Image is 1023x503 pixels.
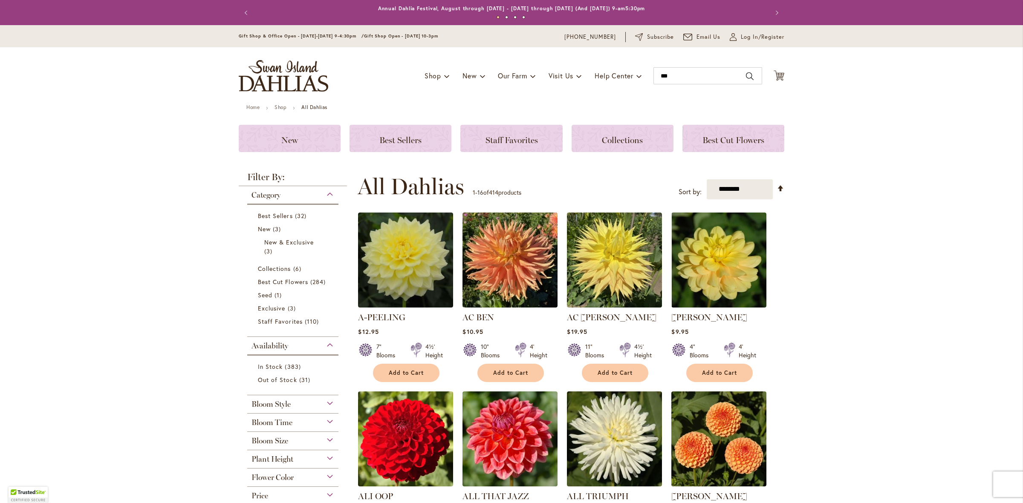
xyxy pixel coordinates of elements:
[275,104,286,110] a: Shop
[635,33,674,41] a: Subscribe
[498,71,527,80] span: Our Farm
[567,213,662,308] img: AC Jeri
[251,418,292,427] span: Bloom Time
[572,125,673,152] a: Collections
[425,71,441,80] span: Shop
[295,211,309,220] span: 32
[634,342,652,359] div: 4½' Height
[258,304,285,312] span: Exclusive
[460,125,562,152] a: Staff Favorites
[358,312,405,322] a: A-PEELING
[258,291,272,299] span: Seed
[514,16,517,19] button: 3 of 4
[239,60,328,92] a: store logo
[264,247,275,256] span: 3
[246,104,260,110] a: Home
[239,4,256,21] button: Previous
[481,342,505,359] div: 10" Blooms
[364,33,438,39] span: Gift Shop Open - [DATE] 10-3pm
[258,224,330,233] a: New
[425,342,443,359] div: 4½' Height
[258,317,330,326] a: Staff Favorites
[567,480,662,488] a: ALL TRIUMPH
[239,125,341,152] a: New
[462,301,558,309] a: AC BEN
[595,71,633,80] span: Help Center
[671,391,766,486] img: AMBER QUEEN
[350,125,451,152] a: Best Sellers
[582,364,648,382] button: Add to Cart
[264,238,314,246] span: New & Exclusive
[258,362,283,371] span: In Stock
[251,190,280,200] span: Category
[682,125,784,152] a: Best Cut Flowers
[251,473,294,482] span: Flower Color
[567,301,662,309] a: AC Jeri
[679,184,702,200] label: Sort by:
[258,212,293,220] span: Best Sellers
[258,304,330,313] a: Exclusive
[258,317,303,325] span: Staff Favorites
[671,213,766,308] img: AHOY MATEY
[264,238,324,256] a: New &amp; Exclusive
[462,328,483,336] span: $10.95
[730,33,784,41] a: Log In/Register
[358,391,453,486] img: ALI OOP
[462,312,494,322] a: AC BEN
[564,33,616,41] a: [PHONE_NUMBER]
[358,491,393,501] a: ALI OOP
[379,135,422,145] span: Best Sellers
[671,312,747,322] a: [PERSON_NAME]
[602,135,643,145] span: Collections
[305,317,321,326] span: 110
[497,16,500,19] button: 1 of 4
[288,304,298,313] span: 3
[251,454,293,464] span: Plant Height
[462,391,558,486] img: ALL THAT JAZZ
[522,16,525,19] button: 4 of 4
[251,436,288,446] span: Bloom Size
[285,362,303,371] span: 383
[489,188,498,196] span: 414
[739,342,756,359] div: 4' Height
[258,362,330,371] a: In Stock 383
[275,290,284,299] span: 1
[671,301,766,309] a: AHOY MATEY
[251,341,288,351] span: Availability
[567,491,629,501] a: ALL TRIUMPH
[585,342,609,359] div: 11" Blooms
[239,172,347,186] strong: Filter By:
[293,264,303,273] span: 6
[358,480,453,488] a: ALI OOP
[258,225,271,233] span: New
[567,391,662,486] img: ALL TRIUMPH
[258,290,330,299] a: Seed
[493,369,528,377] span: Add to Cart
[741,33,784,41] span: Log In/Register
[258,264,291,273] span: Collections
[505,16,508,19] button: 2 of 4
[251,491,268,500] span: Price
[258,278,308,286] span: Best Cut Flowers
[301,104,327,110] strong: All Dahlias
[462,480,558,488] a: ALL THAT JAZZ
[567,328,587,336] span: $19.95
[258,264,330,273] a: Collections
[389,369,424,377] span: Add to Cart
[671,491,747,501] a: [PERSON_NAME]
[671,480,766,488] a: AMBER QUEEN
[376,342,400,359] div: 7" Blooms
[477,188,483,196] span: 16
[358,213,453,308] img: A-Peeling
[273,224,283,233] span: 3
[477,364,544,382] button: Add to Cart
[549,71,573,80] span: Visit Us
[686,364,753,382] button: Add to Cart
[251,400,291,409] span: Bloom Style
[530,342,547,359] div: 4' Height
[462,71,477,80] span: New
[299,375,312,384] span: 31
[671,328,688,336] span: $9.95
[485,135,538,145] span: Staff Favorites
[258,277,330,286] a: Best Cut Flowers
